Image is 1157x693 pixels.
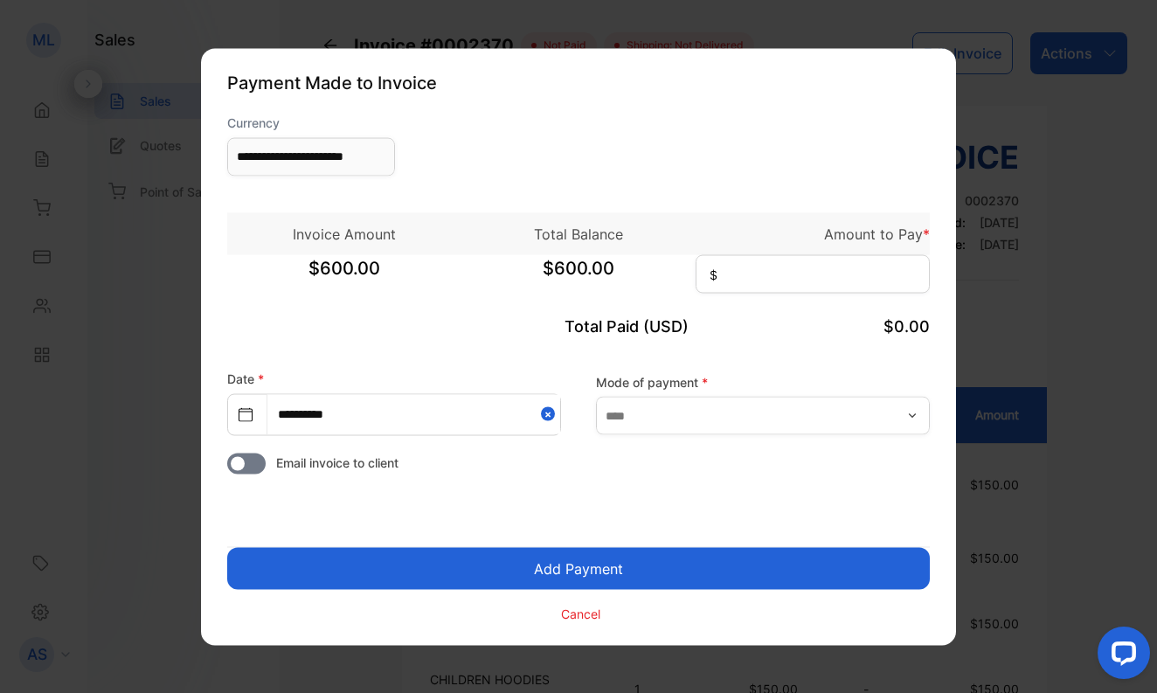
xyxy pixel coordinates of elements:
[461,314,696,337] p: Total Paid (USD)
[227,69,930,95] p: Payment Made to Invoice
[461,254,696,298] span: $600.00
[461,223,696,244] p: Total Balance
[696,223,930,244] p: Amount to Pay
[1084,620,1157,693] iframe: LiveChat chat widget
[541,394,560,433] button: Close
[596,373,930,392] label: Mode of payment
[710,265,717,283] span: $
[276,453,398,471] span: Email invoice to client
[227,371,264,385] label: Date
[227,223,461,244] p: Invoice Amount
[561,605,600,623] p: Cancel
[227,113,395,131] label: Currency
[227,254,461,298] span: $600.00
[227,547,930,589] button: Add Payment
[883,316,930,335] span: $0.00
